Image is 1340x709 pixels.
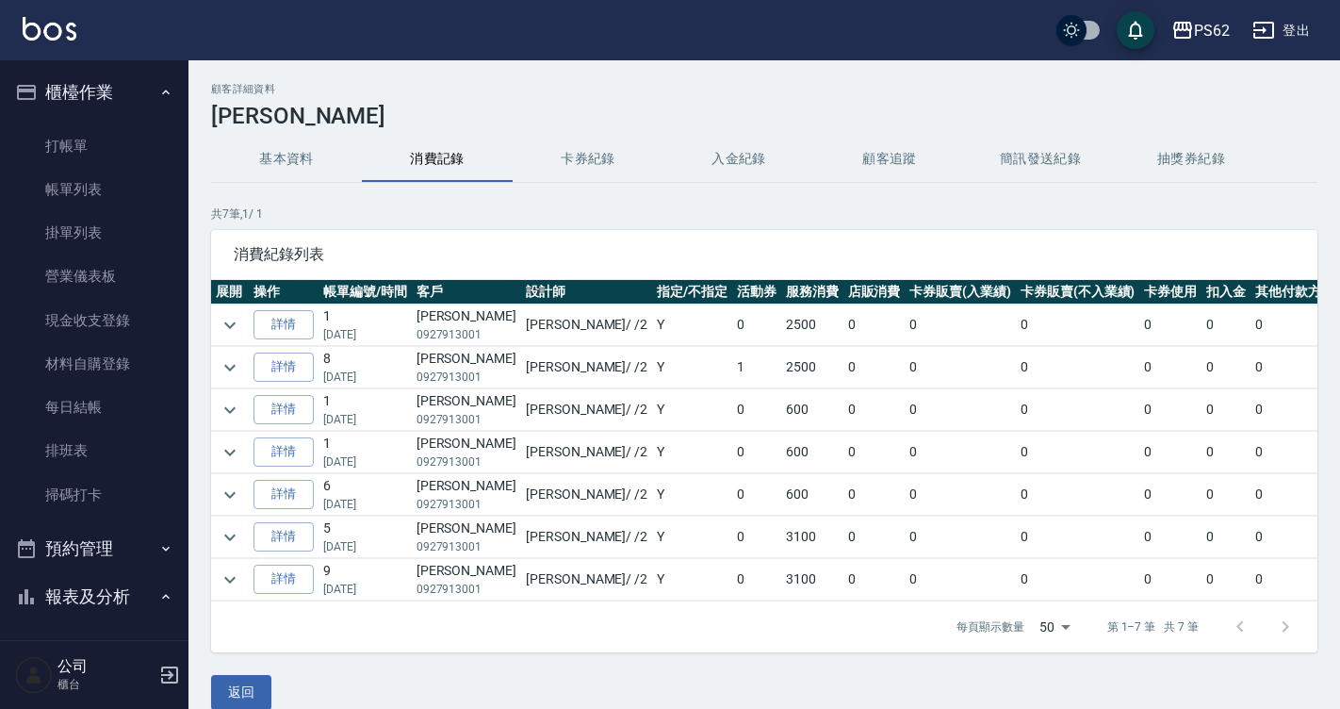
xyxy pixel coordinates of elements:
[319,517,412,558] td: 5
[211,83,1317,95] h2: 顧客詳細資料
[1139,474,1201,516] td: 0
[8,255,181,298] a: 營業儀表板
[781,347,843,388] td: 2500
[412,280,521,305] th: 客戶
[253,480,314,509] a: 詳情
[905,517,1016,558] td: 0
[412,517,521,558] td: [PERSON_NAME]
[417,496,516,513] p: 0927913001
[521,389,652,431] td: [PERSON_NAME] / /2
[814,137,965,182] button: 顧客追蹤
[1201,305,1250,346] td: 0
[905,432,1016,473] td: 0
[905,559,1016,601] td: 0
[57,657,154,676] h5: 公司
[1016,559,1140,601] td: 0
[253,565,314,594] a: 詳情
[1016,517,1140,558] td: 0
[652,347,732,388] td: Y
[1201,389,1250,431] td: 0
[781,280,843,305] th: 服務消費
[652,305,732,346] td: Y
[412,432,521,473] td: [PERSON_NAME]
[1139,389,1201,431] td: 0
[732,517,781,558] td: 0
[8,299,181,342] a: 現金收支登錄
[8,386,181,429] a: 每日結帳
[319,559,412,601] td: 9
[843,305,906,346] td: 0
[1201,517,1250,558] td: 0
[1016,474,1140,516] td: 0
[1250,474,1339,516] td: 0
[732,280,781,305] th: 活動券
[521,347,652,388] td: [PERSON_NAME] / /2
[843,559,906,601] td: 0
[905,347,1016,388] td: 0
[249,280,319,305] th: 操作
[8,211,181,255] a: 掛單列表
[521,432,652,473] td: [PERSON_NAME] / /2
[1250,389,1339,431] td: 0
[1139,559,1201,601] td: 0
[412,474,521,516] td: [PERSON_NAME]
[417,581,516,598] p: 0927913001
[521,517,652,558] td: [PERSON_NAME] / /2
[1250,347,1339,388] td: 0
[1194,19,1230,42] div: PS62
[521,474,652,516] td: [PERSON_NAME] / /2
[57,676,154,693] p: 櫃台
[521,559,652,601] td: [PERSON_NAME] / /2
[417,326,516,343] p: 0927913001
[323,326,407,343] p: [DATE]
[1016,280,1140,305] th: 卡券販賣(不入業績)
[216,311,244,339] button: expand row
[8,68,181,117] button: 櫃檯作業
[1107,618,1199,635] p: 第 1–7 筆 共 7 筆
[211,206,1317,223] p: 共 7 筆, 1 / 1
[652,474,732,516] td: Y
[1116,137,1266,182] button: 抽獎券紀錄
[1117,11,1154,49] button: save
[319,389,412,431] td: 1
[417,411,516,428] p: 0927913001
[843,474,906,516] td: 0
[319,474,412,516] td: 6
[781,432,843,473] td: 600
[905,280,1016,305] th: 卡券販賣(入業績)
[1016,347,1140,388] td: 0
[216,523,244,552] button: expand row
[323,538,407,555] p: [DATE]
[319,347,412,388] td: 8
[843,517,906,558] td: 0
[1250,305,1339,346] td: 0
[319,305,412,346] td: 1
[211,280,249,305] th: 展開
[1201,559,1250,601] td: 0
[234,245,1295,264] span: 消費紀錄列表
[8,524,181,573] button: 預約管理
[211,137,362,182] button: 基本資料
[1201,280,1250,305] th: 扣入金
[652,432,732,473] td: Y
[1201,474,1250,516] td: 0
[965,137,1116,182] button: 簡訊發送紀錄
[1250,517,1339,558] td: 0
[843,389,906,431] td: 0
[253,437,314,467] a: 詳情
[843,280,906,305] th: 店販消費
[211,103,1317,129] h3: [PERSON_NAME]
[652,389,732,431] td: Y
[1139,432,1201,473] td: 0
[216,354,244,382] button: expand row
[1032,602,1077,652] div: 50
[1139,347,1201,388] td: 0
[1016,305,1140,346] td: 0
[323,369,407,386] p: [DATE]
[417,538,516,555] p: 0927913001
[323,411,407,428] p: [DATE]
[956,618,1024,635] p: 每頁顯示數量
[412,305,521,346] td: [PERSON_NAME]
[905,305,1016,346] td: 0
[521,280,652,305] th: 設計師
